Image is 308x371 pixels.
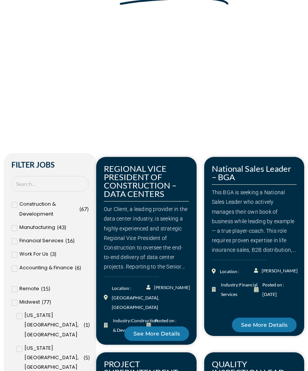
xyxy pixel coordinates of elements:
span: Construction & Development [113,318,158,333]
a: Industry:Construction & Development [104,316,146,335]
input: Search Job [11,176,89,192]
span: Manufacturing [19,222,55,232]
span: 15 [43,285,49,292]
span: 1 [85,321,88,328]
span: 5 [85,354,88,361]
a: Industry:Financial Services [212,280,254,299]
span: » [4,19,35,26]
span: ) [88,321,90,328]
a: REGIONAL VICE PRESIDENT OF CONSTRUCTION – DATA CENTERS [104,163,176,199]
div: Our Client, a leading provider in the data center industry, is seeking a highly experienced and s... [104,205,189,272]
span: 3 [52,251,55,257]
span: Industry: [111,316,158,335]
span: ( [79,206,81,212]
span: See More Details [241,322,287,328]
span: [PERSON_NAME] [152,283,190,292]
span: 77 [43,299,49,305]
span: ) [88,354,90,361]
div: Posted on : [DATE] [262,280,297,299]
span: ) [65,224,66,230]
span: ( [41,285,43,292]
span: ( [75,264,76,271]
span: ( [84,354,85,361]
span: Financial Services [221,282,257,297]
span: ) [79,264,81,271]
a: [PERSON_NAME] [146,283,168,292]
a: Home [4,19,20,26]
span: 6 [76,264,79,271]
span: Remote [19,284,39,293]
span: ( [65,237,67,244]
span: ( [84,321,85,328]
span: 67 [81,206,87,212]
span: ( [57,224,59,230]
div: Posted on : [DATE] [155,316,189,335]
span: [PERSON_NAME] [260,266,298,275]
span: See More Details [133,331,180,336]
span: Accounting & Finance [19,263,73,272]
a: See More Details [124,326,189,341]
div: Location : [220,267,239,276]
span: ) [49,285,50,292]
span: Work For Us [19,249,48,259]
span: Construction & Development [19,199,78,218]
span: Midwest [19,297,40,307]
span: 43 [59,224,65,230]
span: Industry: [219,280,257,299]
a: [PERSON_NAME] [254,266,275,275]
span: ) [73,237,75,244]
span: ( [50,251,52,257]
span: ) [55,251,56,257]
a: See More Details [232,318,297,332]
a: National Sales Leader – BGA [212,163,291,182]
span: Jobs [22,19,35,26]
h2: Filter Jobs [11,161,89,168]
span: 16 [67,237,73,244]
span: [US_STATE][GEOGRAPHIC_DATA], [GEOGRAPHIC_DATA] [24,310,82,339]
div: Location : [GEOGRAPHIC_DATA], [GEOGRAPHIC_DATA] [112,283,154,312]
span: Financial Services [19,236,64,245]
span: ) [49,299,51,305]
span: ( [42,299,43,305]
div: This BGA is seeking a National Sales Leader who actively manages their own book of business while... [212,188,297,255]
span: ) [87,206,89,212]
